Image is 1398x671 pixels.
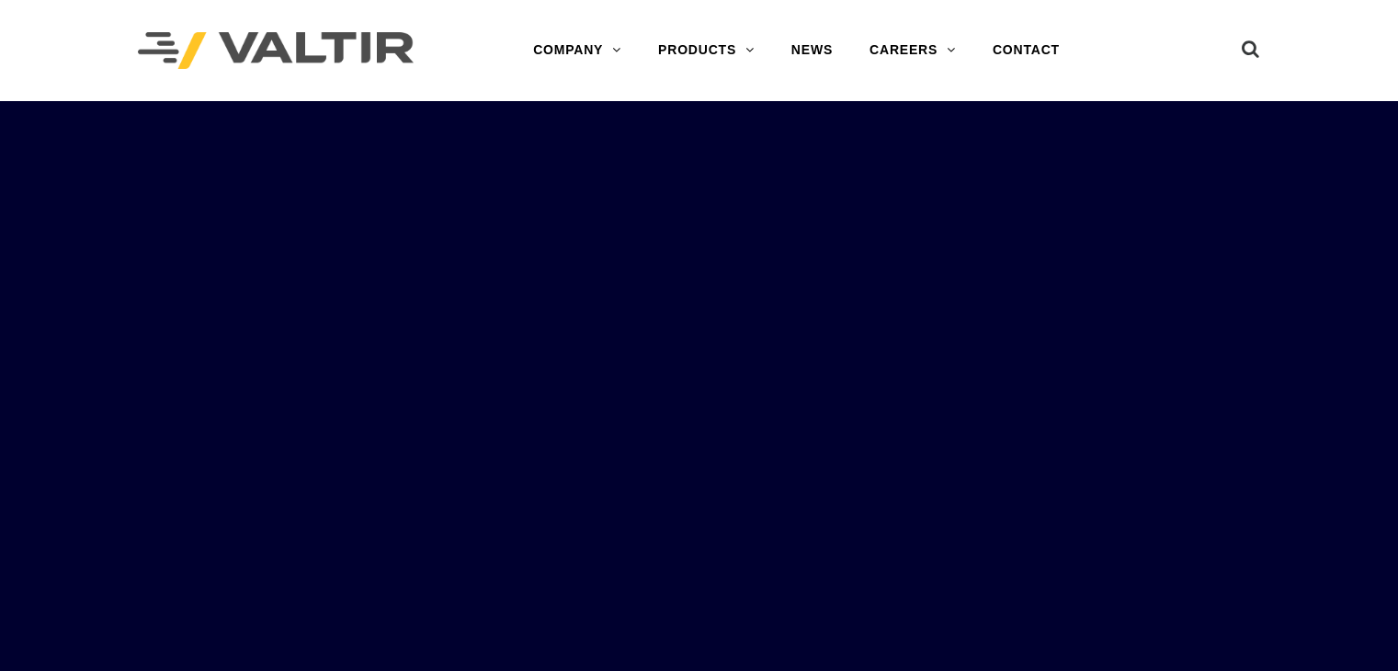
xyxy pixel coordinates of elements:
[640,32,773,69] a: PRODUCTS
[138,32,414,70] img: Valtir
[974,32,1078,69] a: CONTACT
[773,32,851,69] a: NEWS
[515,32,640,69] a: COMPANY
[851,32,974,69] a: CAREERS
